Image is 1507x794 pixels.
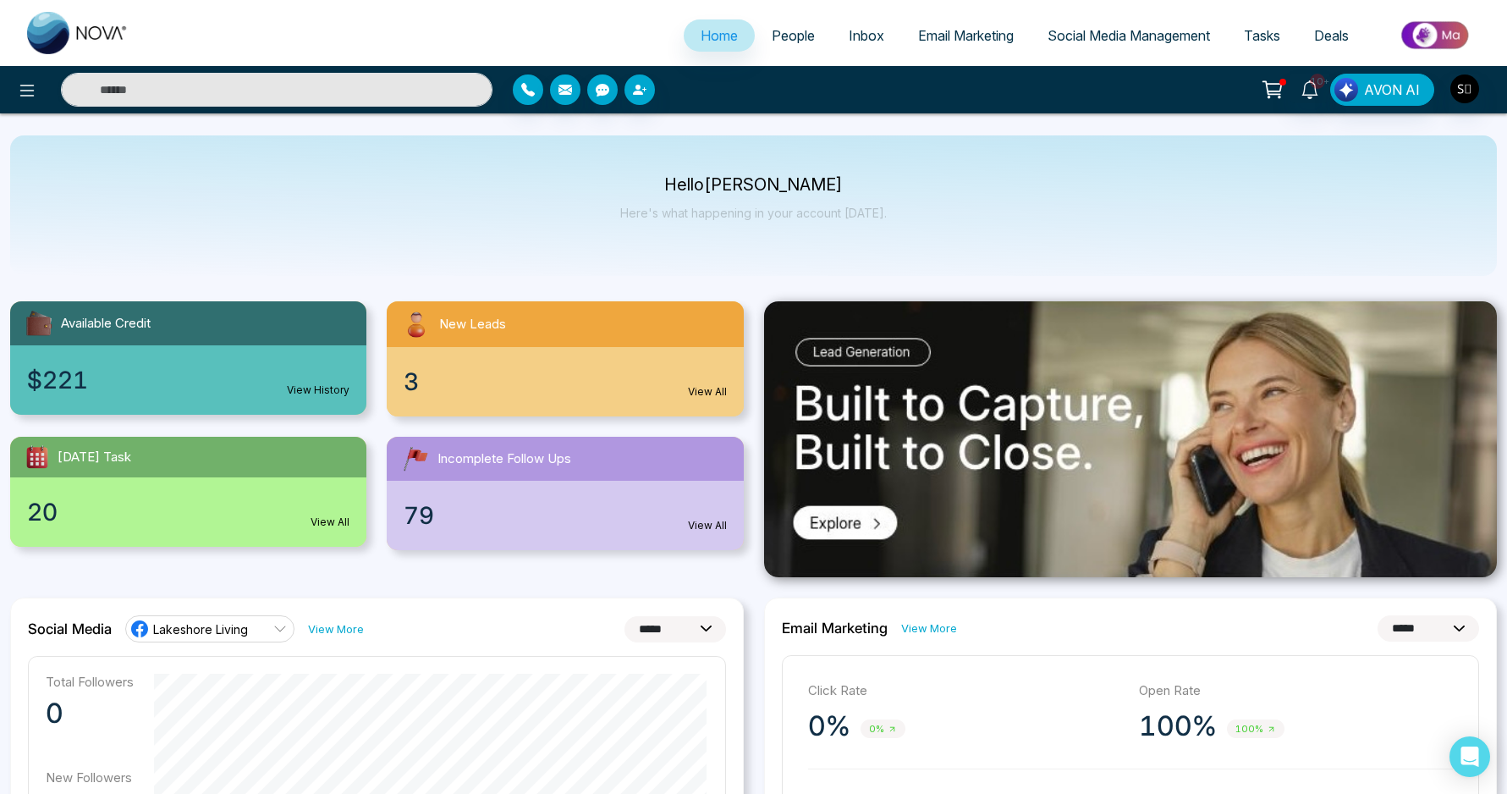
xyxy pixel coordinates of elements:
[1227,19,1297,52] a: Tasks
[832,19,901,52] a: Inbox
[24,444,51,471] img: todayTask.svg
[1334,78,1358,102] img: Lead Flow
[1310,74,1325,89] span: 10+
[1139,709,1217,743] p: 100%
[701,27,738,44] span: Home
[620,178,887,192] p: Hello [PERSON_NAME]
[1364,80,1420,100] span: AVON AI
[684,19,755,52] a: Home
[1450,74,1479,103] img: User Avatar
[755,19,832,52] a: People
[1048,27,1210,44] span: Social Media Management
[1227,720,1284,739] span: 100%
[311,515,349,530] a: View All
[1374,16,1497,54] img: Market-place.gif
[1314,27,1349,44] span: Deals
[1139,681,1453,701] p: Open Rate
[764,301,1498,577] img: .
[46,697,134,731] p: 0
[1297,19,1366,52] a: Deals
[808,709,850,743] p: 0%
[772,27,815,44] span: People
[849,27,884,44] span: Inbox
[404,498,434,533] span: 79
[61,314,151,334] span: Available Credit
[901,19,1031,52] a: Email Marketing
[918,27,1014,44] span: Email Marketing
[153,621,248,637] span: Lakeshore Living
[308,621,364,637] a: View More
[27,494,58,530] span: 20
[439,315,506,334] span: New Leads
[404,364,419,400] span: 3
[287,383,349,398] a: View History
[400,444,431,474] img: followUps.svg
[861,720,905,739] span: 0%
[27,362,88,398] span: $221
[437,449,571,469] span: Incomplete Follow Ups
[808,681,1122,701] p: Click Rate
[901,620,957,637] a: View More
[688,384,727,400] a: View All
[1449,736,1490,777] div: Open Intercom Messenger
[58,448,131,467] span: [DATE] Task
[46,674,134,690] p: Total Followers
[28,620,112,637] h2: Social Media
[1290,74,1330,103] a: 10+
[400,308,432,340] img: newLeads.svg
[620,206,887,220] p: Here's what happening in your account [DATE].
[688,518,727,533] a: View All
[1330,74,1434,106] button: AVON AI
[46,769,134,786] p: New Followers
[1031,19,1227,52] a: Social Media Management
[1244,27,1280,44] span: Tasks
[27,12,129,54] img: Nova CRM Logo
[377,437,753,550] a: Incomplete Follow Ups79View All
[24,308,54,339] img: availableCredit.svg
[782,620,888,637] h2: Email Marketing
[377,301,753,416] a: New Leads3View All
